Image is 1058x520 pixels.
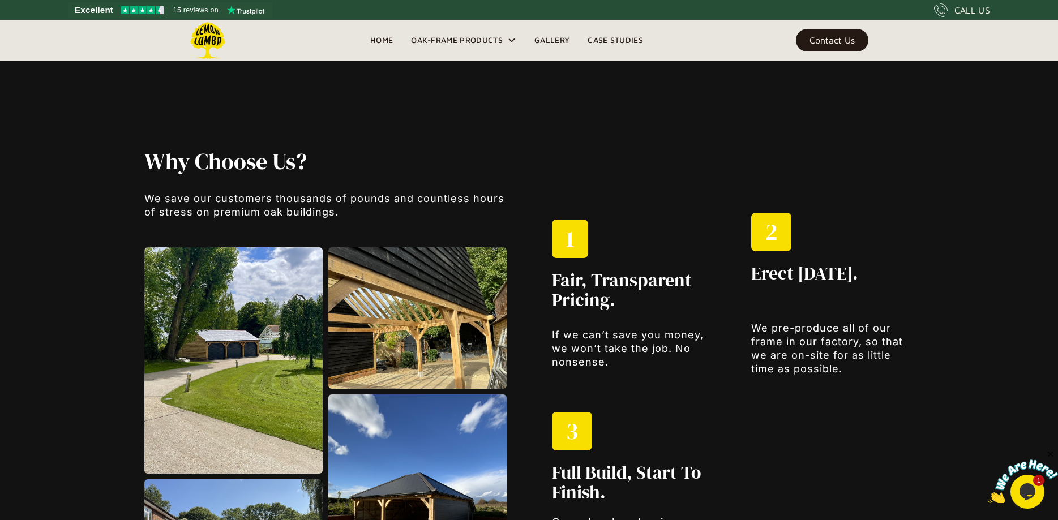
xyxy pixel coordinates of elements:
iframe: chat widget [988,449,1058,503]
a: Contact Us [796,29,868,51]
div: Contact Us [809,36,855,44]
div: Oak-Frame Products [402,20,525,61]
h1: 1 [566,225,574,252]
h2: Fair, Transparent Pricing. [552,270,715,310]
h1: Why Choose Us? [144,148,507,175]
p: If we can’t save you money, we won’t take the job. No nonsense. [552,328,715,369]
p: We save our customers thousands of pounds and countless hours of stress on premium oak buildings. [144,192,507,219]
div: Oak-Frame Products [411,33,503,47]
p: We pre-produce all of our frame in our factory, so that we are on-site for as little time as poss... [751,321,914,376]
a: Case Studies [579,32,652,49]
a: Home [361,32,402,49]
h2: Full Build, Start to Finish. [552,463,715,502]
a: CALL US [934,3,990,17]
span: Excellent [75,3,113,17]
h1: 2 [765,218,777,246]
img: Trustpilot logo [227,6,264,15]
h1: 3 [566,418,578,445]
a: Gallery [525,32,579,49]
h2: Erect [DATE]. [751,264,858,283]
a: See Lemon Lumba reviews on Trustpilot [68,2,272,18]
span: 15 reviews on [173,3,219,17]
div: CALL US [954,3,990,17]
img: Trustpilot 4.5 stars [121,6,164,14]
